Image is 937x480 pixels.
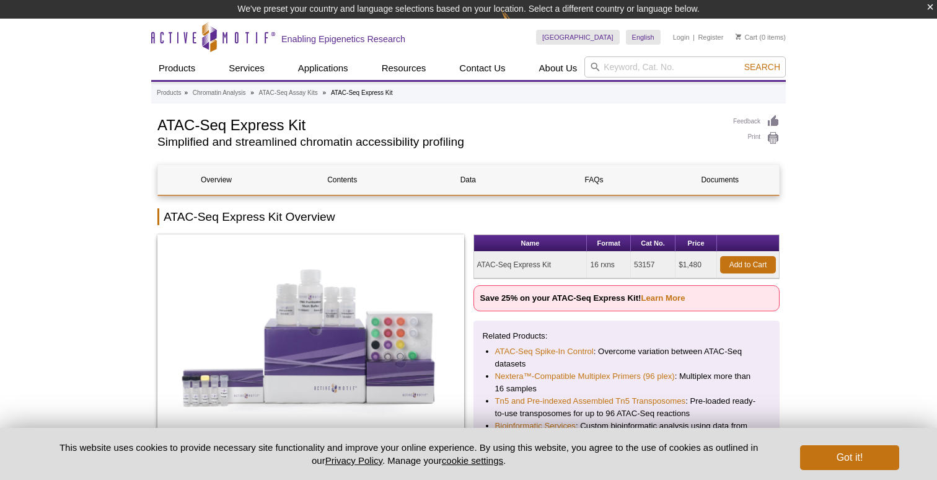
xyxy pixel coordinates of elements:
[495,395,759,420] li: : Pre-loaded ready-to-use transposomes for up to 96 ATAC-Seq reactions
[193,87,246,99] a: Chromatin Analysis
[495,345,759,370] li: : Overcome variation between ATAC-Seq datasets
[284,165,400,195] a: Contents
[495,345,594,358] a: ATAC-Seq Spike-In Control
[331,89,393,96] li: ATAC-Seq Express Kit
[495,420,576,432] a: Bioinformatic Services
[374,56,434,80] a: Resources
[291,56,356,80] a: Applications
[587,235,631,252] th: Format
[184,89,188,96] li: »
[157,136,721,148] h2: Simplified and streamlined chromatin accessibility profiling
[157,87,181,99] a: Products
[698,33,723,42] a: Register
[532,56,585,80] a: About Us
[631,235,675,252] th: Cat No.
[323,89,327,96] li: »
[662,165,778,195] a: Documents
[736,33,741,40] img: Your Cart
[474,235,587,252] th: Name
[641,293,685,303] a: Learn More
[495,370,675,383] a: Nextera™-Compatible Multiplex Primers (96 plex)
[157,234,464,439] img: ATAC-Seq Express Kit
[693,30,695,45] li: |
[325,455,382,466] a: Privacy Policy
[474,252,587,278] td: ATAC-Seq Express Kit
[626,30,661,45] a: English
[158,165,275,195] a: Overview
[480,293,685,303] strong: Save 25% on your ATAC-Seq Express Kit!
[157,115,721,133] h1: ATAC-Seq Express Kit
[221,56,272,80] a: Services
[675,235,717,252] th: Price
[584,56,786,78] input: Keyword, Cat. No.
[495,370,759,395] li: : Multiplex more than 16 samples
[501,9,534,38] img: Change Here
[151,56,203,80] a: Products
[733,131,780,145] a: Print
[800,445,899,470] button: Got it!
[736,33,757,42] a: Cart
[452,56,512,80] a: Contact Us
[442,455,503,466] button: cookie settings
[733,115,780,128] a: Feedback
[495,395,686,407] a: Tn5 and Pre-indexed Assembled Tn5 Transposomes
[157,208,780,225] h2: ATAC-Seq Express Kit Overview
[38,441,780,467] p: This website uses cookies to provide necessary site functionality and improve your online experie...
[736,30,786,45] li: (0 items)
[744,62,780,72] span: Search
[250,89,254,96] li: »
[495,420,759,445] li: : Custom bioinformatic analysis using data from our kits
[631,252,675,278] td: 53157
[410,165,526,195] a: Data
[259,87,318,99] a: ATAC-Seq Assay Kits
[483,330,771,342] p: Related Products:
[675,252,717,278] td: $1,480
[536,165,653,195] a: FAQs
[536,30,620,45] a: [GEOGRAPHIC_DATA]
[587,252,631,278] td: 16 rxns
[673,33,690,42] a: Login
[720,256,776,273] a: Add to Cart
[741,61,784,73] button: Search
[281,33,405,45] h2: Enabling Epigenetics Research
